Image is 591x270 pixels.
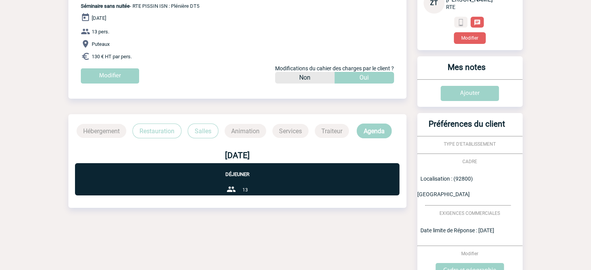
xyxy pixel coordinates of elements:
p: Hébergement [77,124,126,138]
span: Date limite de Réponse : [DATE] [420,227,494,233]
span: TYPE D'ETABLISSEMENT [444,141,496,147]
p: Services [272,124,309,138]
b: [DATE] [225,151,250,160]
span: [DATE] [92,15,106,21]
h3: Préférences du client [420,119,513,136]
img: chat-24-px-w.png [474,19,481,26]
span: Puteaux [92,41,110,47]
input: Modifier [81,68,139,84]
span: 13 pers. [92,29,109,35]
h3: Mes notes [420,63,513,79]
p: Déjeuner [75,163,399,177]
p: Traiteur [315,124,349,138]
input: Ajouter [441,86,499,101]
p: Animation [225,124,266,138]
p: Restauration [132,124,181,138]
span: RTE [446,4,455,10]
span: EXIGENCES COMMERCIALES [439,211,500,216]
p: Non [299,72,310,84]
p: Agenda [357,124,392,138]
span: - RTE PISSIN ISN : Plénière DT5 [81,3,199,9]
img: portable.png [457,19,464,26]
p: Oui [359,72,369,84]
span: 13 [242,187,248,193]
img: group-24-px-b.png [227,185,236,194]
button: Modifier [454,32,486,44]
span: CADRE [462,159,477,164]
span: Séminaire sans nuitée [81,3,130,9]
p: Salles [188,124,218,138]
span: Localisation : (92800) [GEOGRAPHIC_DATA] [417,176,473,197]
span: Modifier [461,251,478,256]
span: 130 € HT par pers. [92,54,132,59]
span: Modifications du cahier des charges par le client ? [275,65,394,71]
